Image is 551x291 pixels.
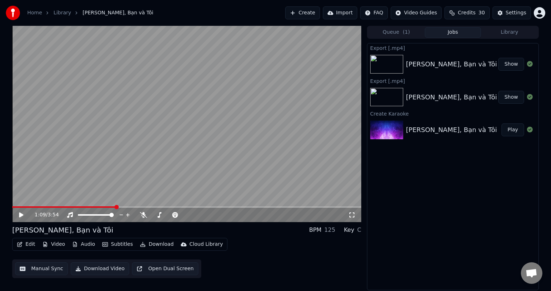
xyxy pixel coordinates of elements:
button: Subtitles [99,239,136,249]
div: Export [.mp4] [367,43,538,52]
button: Play [501,123,524,136]
div: [PERSON_NAME], Bạn và Tôi [406,92,497,102]
a: Library [53,9,71,17]
button: Settings [493,6,531,19]
button: Audio [69,239,98,249]
span: 3:54 [48,211,59,219]
button: Download Video [71,262,129,275]
div: 125 [324,226,335,234]
nav: breadcrumb [27,9,154,17]
button: Show [498,91,524,104]
div: Cloud Library [189,241,223,248]
button: Video Guides [391,6,442,19]
div: Settings [506,9,526,17]
div: Create Karaoke [367,109,538,118]
button: Show [498,58,524,71]
span: Credits [458,9,475,17]
span: 1:09 [35,211,46,219]
button: Library [481,27,538,38]
div: Key [344,226,354,234]
button: Video [39,239,68,249]
button: Credits30 [444,6,489,19]
button: Import [323,6,357,19]
div: Export [.mp4] [367,76,538,85]
button: FAQ [360,6,388,19]
button: Download [137,239,176,249]
span: ( 1 ) [403,29,410,36]
button: Create [285,6,320,19]
div: [PERSON_NAME], Bạn và Tôi [406,125,497,135]
button: Jobs [425,27,481,38]
button: Queue [368,27,425,38]
div: C [357,226,361,234]
a: Home [27,9,42,17]
div: [PERSON_NAME], Bạn và Tôi [406,59,497,69]
div: BPM [309,226,321,234]
div: / [35,211,52,219]
button: Edit [14,239,38,249]
img: youka [6,6,20,20]
button: Open Dual Screen [132,262,198,275]
div: [PERSON_NAME], Bạn và Tôi [12,225,113,235]
span: 30 [479,9,485,17]
button: Manual Sync [15,262,68,275]
a: Open chat [521,262,542,284]
span: [PERSON_NAME], Bạn và Tôi [83,9,153,17]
